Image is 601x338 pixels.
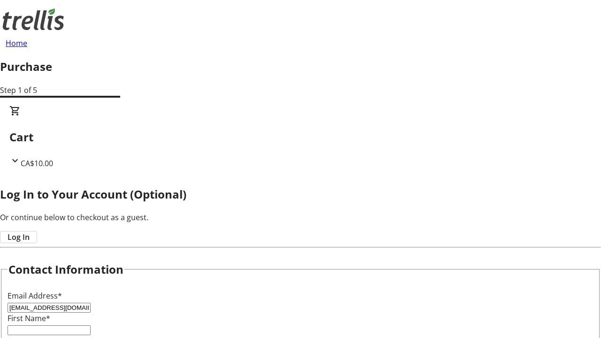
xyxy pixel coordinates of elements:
div: CartCA$10.00 [9,105,592,169]
label: First Name* [8,313,50,323]
h2: Contact Information [8,261,123,278]
h2: Cart [9,129,592,146]
label: Email Address* [8,291,62,301]
span: CA$10.00 [21,158,53,169]
span: Log In [8,231,30,243]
